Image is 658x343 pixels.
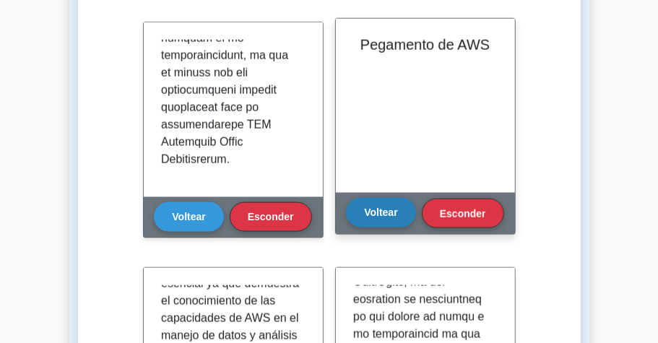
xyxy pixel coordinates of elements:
[154,202,223,231] button: Voltear
[360,37,490,53] font: Pegamento de AWS
[440,208,486,220] font: Esconder
[172,212,205,223] font: Voltear
[230,202,312,231] button: Esconder
[346,198,415,227] button: Voltear
[248,212,294,223] font: Esconder
[364,207,397,219] font: Voltear
[422,199,504,227] button: Esconder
